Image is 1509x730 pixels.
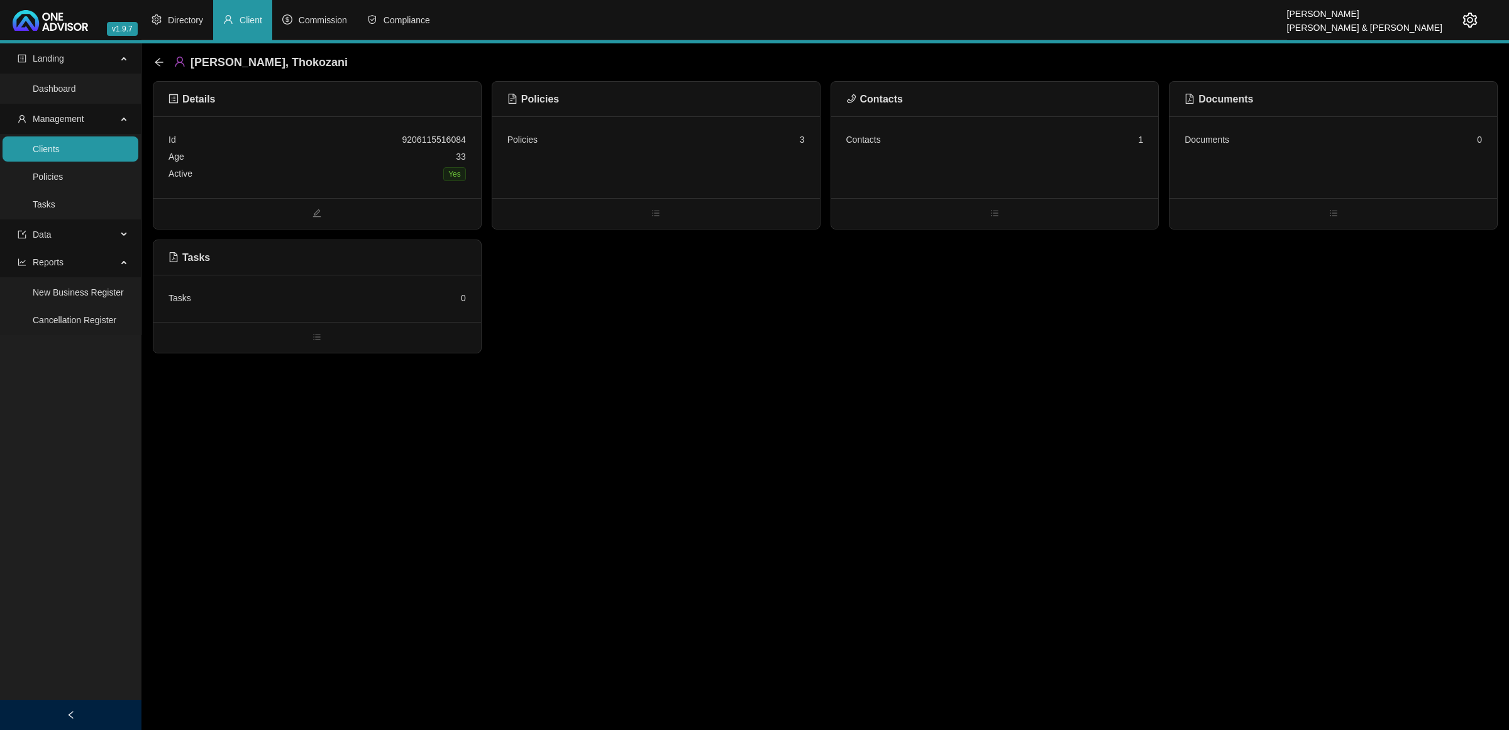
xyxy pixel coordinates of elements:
span: v1.9.7 [107,22,138,36]
a: Dashboard [33,84,76,94]
span: phone [846,94,856,104]
span: setting [152,14,162,25]
span: bars [492,207,820,221]
div: Id [169,133,176,147]
span: Management [33,114,84,124]
div: Policies [507,133,538,147]
span: bars [153,331,481,345]
div: Documents [1185,133,1229,147]
div: 1 [1138,133,1143,147]
span: Data [33,230,52,240]
span: dollar [282,14,292,25]
a: New Business Register [33,287,124,297]
span: user [223,14,233,25]
span: file-text [507,94,517,104]
div: 3 [800,133,805,147]
div: 0 [1477,133,1482,147]
span: Client [240,15,262,25]
div: back [154,57,164,68]
span: file-pdf [1185,94,1195,104]
span: user [174,56,185,67]
div: [PERSON_NAME] [1287,3,1442,17]
span: Yes [443,167,466,181]
span: Reports [33,257,64,267]
a: Cancellation Register [33,315,116,325]
span: bars [831,207,1159,221]
span: Commission [299,15,347,25]
span: edit [153,207,481,221]
span: arrow-left [154,57,164,67]
span: left [67,711,75,719]
div: 0 [461,291,466,305]
div: [PERSON_NAME] & [PERSON_NAME] [1287,17,1442,31]
div: Tasks [169,291,191,305]
span: line-chart [18,258,26,267]
a: Policies [33,172,63,182]
span: user [18,114,26,123]
span: Details [169,94,215,104]
span: Landing [33,53,64,64]
span: profile [18,54,26,63]
span: Contacts [846,94,903,104]
img: 2df55531c6924b55f21c4cf5d4484680-logo-light.svg [13,10,88,31]
span: 33 [456,152,466,162]
span: profile [169,94,179,104]
span: setting [1462,13,1478,28]
a: Tasks [33,199,55,209]
span: Directory [168,15,203,25]
span: [PERSON_NAME], Thokozani [191,56,348,69]
span: Tasks [169,252,210,263]
div: 9206115516084 [402,133,466,147]
span: Compliance [384,15,430,25]
div: Active [169,167,192,181]
span: bars [1169,207,1497,221]
span: file-pdf [169,252,179,262]
span: Documents [1185,94,1253,104]
span: safety [367,14,377,25]
span: import [18,230,26,239]
div: Age [169,150,184,163]
span: Policies [507,94,559,104]
a: Clients [33,144,60,154]
div: Contacts [846,133,881,147]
